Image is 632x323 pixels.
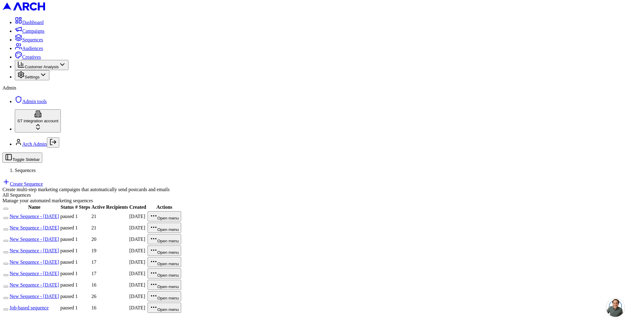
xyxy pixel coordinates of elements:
[91,222,128,233] td: 21
[75,302,90,313] td: 1
[75,234,90,245] td: 1
[60,237,74,242] div: paused
[10,248,59,253] a: New Sequence - [DATE]
[75,268,90,279] td: 1
[129,245,147,256] td: [DATE]
[75,204,90,210] th: # Steps
[157,307,179,312] span: Open menu
[22,54,41,60] span: Creatives
[148,257,181,267] button: Open menu
[22,99,47,104] span: Admin tools
[91,268,128,279] td: 17
[157,227,179,232] span: Open menu
[91,279,128,290] td: 16
[157,296,179,300] span: Open menu
[10,259,59,265] a: New Sequence - [DATE]
[10,271,59,276] a: New Sequence - [DATE]
[129,257,147,267] td: [DATE]
[60,214,74,219] div: paused
[91,257,128,267] td: 17
[148,303,181,313] button: Open menu
[60,282,74,288] div: paused
[129,234,147,245] td: [DATE]
[12,157,40,162] span: Toggle Sidebar
[147,204,182,210] th: Actions
[148,268,181,279] button: Open menu
[75,211,90,222] td: 1
[157,273,179,278] span: Open menu
[148,211,181,221] button: Open menu
[129,222,147,233] td: [DATE]
[157,262,179,266] span: Open menu
[2,192,630,198] div: All Sequences
[60,271,74,276] div: paused
[148,223,181,233] button: Open menu
[75,257,90,267] td: 1
[15,54,41,60] a: Creatives
[91,302,128,313] td: 16
[157,284,179,289] span: Open menu
[22,20,44,25] span: Dashboard
[17,119,58,123] span: ST integration account
[22,37,43,42] span: Sequences
[75,222,90,233] td: 1
[60,204,74,210] th: Status
[91,245,128,256] td: 19
[148,234,181,244] button: Open menu
[129,268,147,279] td: [DATE]
[60,248,74,254] div: paused
[60,305,74,311] div: paused
[15,99,47,104] a: Admin tools
[606,298,625,317] a: Open chat
[9,204,59,210] th: Name
[25,65,59,69] span: Customer Analysis
[129,291,147,302] td: [DATE]
[15,60,69,70] button: Customer Analysis
[129,211,147,222] td: [DATE]
[129,204,147,210] th: Created
[75,279,90,290] td: 1
[2,198,630,203] div: Manage your automated marketing sequences
[91,234,128,245] td: 20
[15,109,61,132] button: ST integration account
[15,20,44,25] a: Dashboard
[10,225,59,230] a: New Sequence - [DATE]
[2,168,630,173] nav: breadcrumb
[22,46,43,51] span: Audiences
[10,282,59,287] a: New Sequence - [DATE]
[2,187,630,192] div: Create multi-step marketing campaigns that automatically send postcards and emails
[2,153,42,163] button: Toggle Sidebar
[15,37,43,42] a: Sequences
[75,245,90,256] td: 1
[75,291,90,302] td: 1
[22,141,47,147] a: Arch Admin
[60,225,74,231] div: paused
[2,85,630,91] div: Admin
[25,75,39,79] span: Settings
[2,181,43,187] a: Create Sequence
[60,259,74,265] div: paused
[91,291,128,302] td: 26
[91,211,128,222] td: 21
[148,280,181,290] button: Open menu
[47,137,59,148] button: Log out
[10,294,59,299] a: New Sequence - [DATE]
[22,28,44,34] span: Campaigns
[60,294,74,299] div: paused
[15,70,49,80] button: Settings
[148,245,181,256] button: Open menu
[15,168,36,173] span: Sequences
[10,237,59,242] a: New Sequence - [DATE]
[10,305,49,310] a: Job-based sequence
[15,28,44,34] a: Campaigns
[129,302,147,313] td: [DATE]
[15,46,43,51] a: Audiences
[129,279,147,290] td: [DATE]
[91,204,128,210] th: Active Recipients
[157,216,179,220] span: Open menu
[157,239,179,243] span: Open menu
[10,214,59,219] a: New Sequence - [DATE]
[157,250,179,255] span: Open menu
[148,291,181,301] button: Open menu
